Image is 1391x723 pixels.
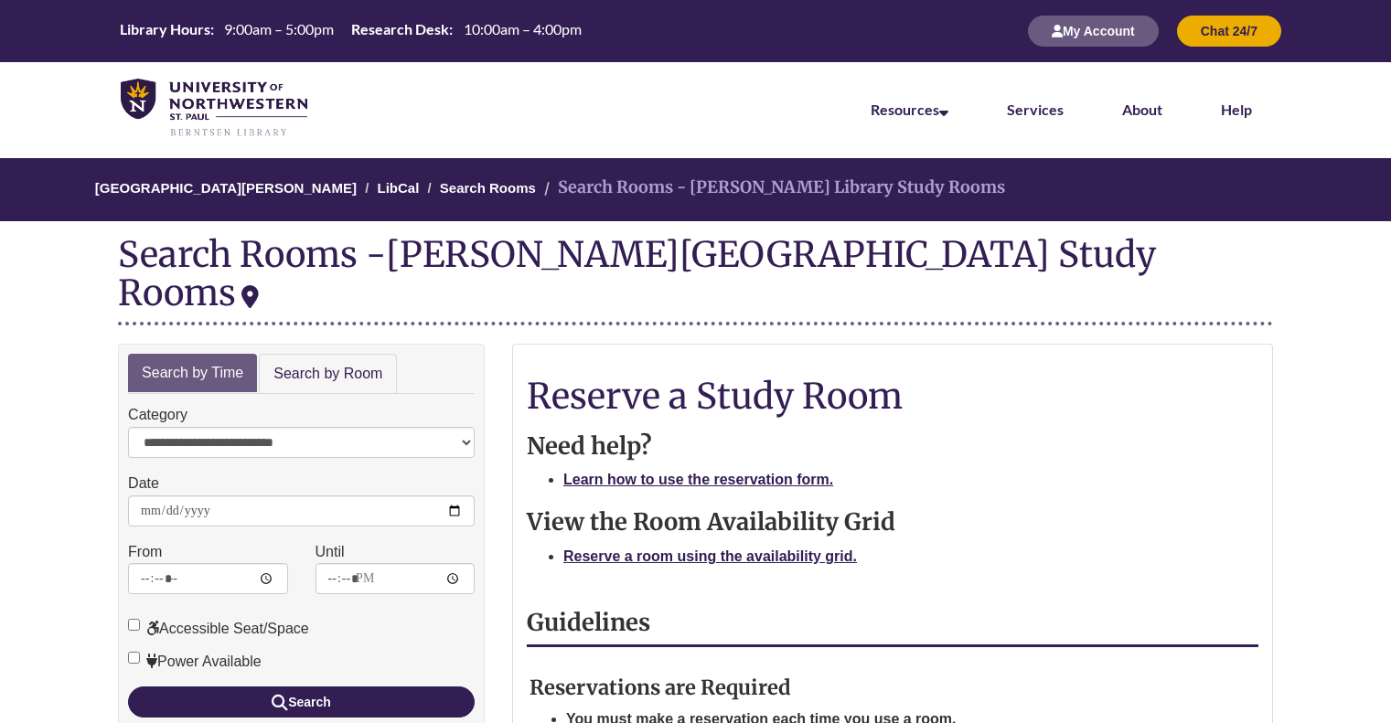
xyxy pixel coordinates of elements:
a: Chat 24/7 [1177,23,1281,38]
strong: Reservations are Required [530,675,791,700]
a: My Account [1028,23,1159,38]
strong: Need help? [527,431,652,461]
span: 10:00am – 4:00pm [464,20,582,37]
th: Research Desk: [344,19,455,39]
a: Search by Time [128,354,257,393]
label: Until [316,540,345,564]
label: Date [128,472,159,495]
a: Search by Room [259,354,397,395]
input: Accessible Seat/Space [128,619,140,631]
h1: Reserve a Study Room [527,377,1258,415]
a: Help [1221,101,1252,118]
strong: Guidelines [527,608,650,637]
a: [GEOGRAPHIC_DATA][PERSON_NAME] [95,180,357,196]
img: UNWSP Library Logo [121,79,307,138]
div: Search Rooms - [118,235,1273,324]
a: Reserve a room using the availability grid. [563,548,857,564]
a: Hours Today [112,19,588,43]
button: My Account [1028,16,1159,47]
label: Category [128,403,187,427]
span: 9:00am – 5:00pm [224,20,334,37]
a: Learn how to use the reservation form. [563,472,833,487]
label: From [128,540,162,564]
label: Power Available [128,650,262,674]
a: About [1122,101,1162,118]
div: [PERSON_NAME][GEOGRAPHIC_DATA] Study Rooms [118,232,1156,314]
a: Services [1007,101,1064,118]
button: Chat 24/7 [1177,16,1281,47]
input: Power Available [128,652,140,664]
button: Search [128,686,475,718]
a: LibCal [377,180,419,196]
th: Library Hours: [112,19,217,39]
a: Resources [871,101,948,118]
nav: Breadcrumb [118,158,1273,221]
table: Hours Today [112,19,588,41]
a: Search Rooms [440,180,536,196]
strong: View the Room Availability Grid [527,507,895,537]
li: Search Rooms - [PERSON_NAME] Library Study Rooms [540,175,1005,201]
label: Accessible Seat/Space [128,617,309,641]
